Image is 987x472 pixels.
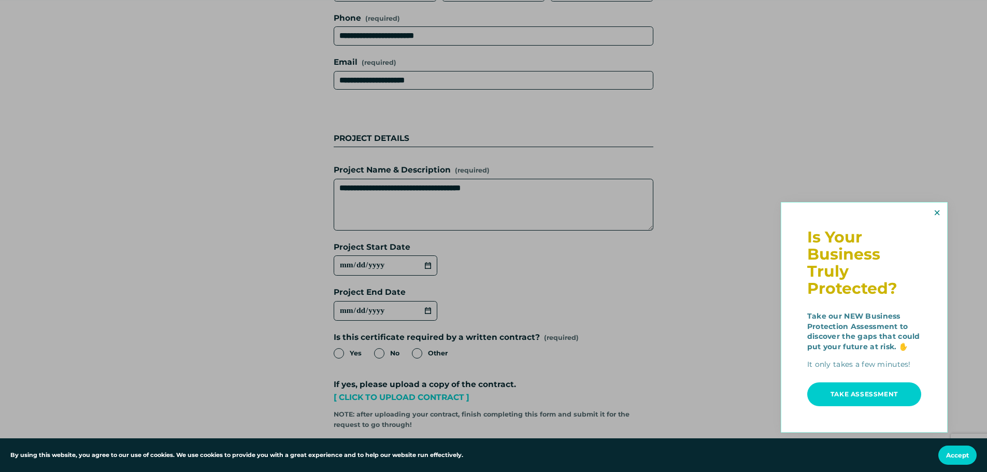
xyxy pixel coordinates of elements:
p: By using this website, you agree to our use of cookies. We use cookies to provide you with a grea... [10,451,463,460]
button: Accept [938,446,977,465]
h1: Is Your Business Truly Protected? [807,228,921,297]
a: Take Assessment [807,382,921,406]
a: Close [928,204,945,221]
strong: Take our NEW Business Protection Assessment to discover the gaps that could put your future at ri... [807,311,922,351]
p: It only takes a few minutes! [807,360,921,370]
span: Accept [946,451,969,459]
